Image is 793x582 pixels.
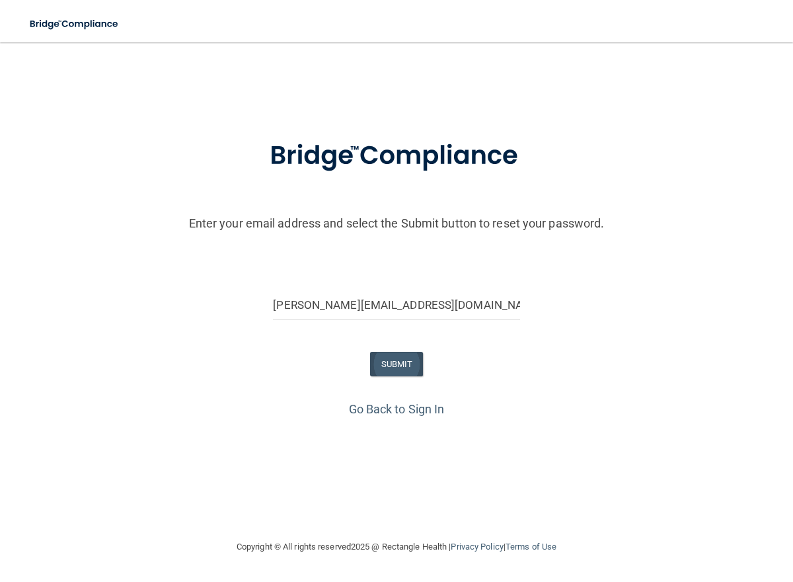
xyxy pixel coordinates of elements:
[20,11,130,38] img: bridge_compliance_login_screen.278c3ca4.svg
[349,402,445,416] a: Go Back to Sign In
[370,352,424,376] button: SUBMIT
[155,526,638,568] div: Copyright © All rights reserved 2025 @ Rectangle Health | |
[243,122,550,190] img: bridge_compliance_login_screen.278c3ca4.svg
[273,290,519,320] input: Email
[451,542,503,552] a: Privacy Policy
[506,542,556,552] a: Terms of Use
